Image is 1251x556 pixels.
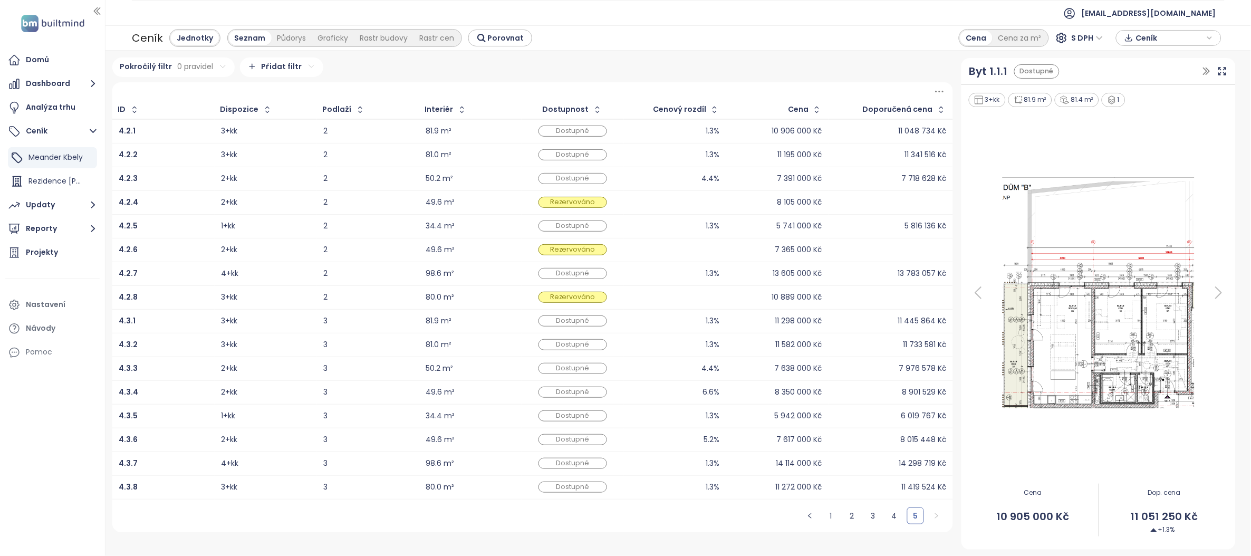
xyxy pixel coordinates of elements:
div: 80.0 m² [426,294,454,301]
b: 4.2.4 [119,197,138,207]
div: 2 [323,128,412,135]
div: Pomoc [26,346,52,359]
div: 4.4% [702,365,720,372]
b: 4.2.5 [119,221,138,231]
span: [EMAIL_ADDRESS][DOMAIN_NAME] [1082,1,1216,26]
div: Meander Kbely [8,147,97,168]
li: 4 [886,507,903,524]
button: Reporty [5,218,100,239]
div: 2+kk [221,199,237,206]
div: Podlaží [323,106,352,113]
div: Cena za m² [993,31,1047,45]
div: Interiér [425,106,454,113]
div: 34.4 m² [426,413,455,419]
div: 11 272 000 Kč [776,484,822,491]
div: Dostupné [538,268,607,279]
a: 2 [844,508,860,524]
a: 4.3.4 [119,389,138,396]
div: Rezervováno [538,244,607,255]
div: Dostupné [538,149,607,160]
div: 1+kk [221,413,235,419]
div: 7 391 000 Kč [777,175,822,182]
div: 81.9 m² [426,128,451,135]
div: ID [118,106,126,113]
div: 7 718 628 Kč [901,175,946,182]
div: 10 889 000 Kč [772,294,822,301]
div: Dispozice [220,106,259,113]
div: Cenový rozdíl [653,106,706,113]
div: 3 [323,318,412,324]
b: 4.2.7 [119,268,138,279]
a: Návody [5,318,100,339]
button: Porovnat [468,30,532,46]
div: 14 298 719 Kč [899,460,946,467]
b: 4.2.8 [119,292,138,302]
div: 1.3% [706,460,720,467]
div: 50.2 m² [426,175,453,182]
li: 2 [844,507,861,524]
div: 81.0 m² [426,151,451,158]
a: 4.3.8 [119,484,138,491]
div: 1.3% [706,484,720,491]
div: Seznam [229,31,272,45]
div: 13 783 057 Kč [898,270,946,277]
span: 0 pravidel [178,61,214,72]
button: left [802,507,819,524]
li: Následující strana [928,507,945,524]
div: 3+kk [221,151,237,158]
div: 4.4% [702,175,720,182]
span: Cena [968,488,1099,498]
li: 1 [823,507,840,524]
div: 1.3% [706,151,720,158]
div: Návody [26,322,55,335]
div: 8 901 529 Kč [902,389,946,396]
a: 4.2.7 [119,270,138,277]
a: Analýza trhu [5,97,100,118]
a: Domů [5,50,100,71]
div: 81.4 m² [1055,93,1099,107]
b: 4.2.1 [119,126,136,136]
div: 11 341 516 Kč [904,151,946,158]
div: Doporučená cena [863,106,933,113]
div: Rezervováno [538,292,607,303]
b: 4.3.8 [119,482,138,492]
b: 4.3.2 [119,339,138,350]
div: Dostupné [538,339,607,350]
div: 1 [1102,93,1126,107]
div: 3+kk [221,294,237,301]
div: Dostupné [538,315,607,327]
div: Dostupnost [542,106,589,113]
div: 4+kk [221,270,238,277]
div: Cena [788,106,809,113]
img: logo [18,13,88,34]
div: 5 741 000 Kč [777,223,822,229]
div: Dostupné [538,363,607,374]
div: Cena [960,31,993,45]
div: 11 298 000 Kč [775,318,822,324]
div: 6 019 767 Kč [901,413,946,419]
div: Rezidence [PERSON_NAME] [8,171,97,192]
a: 4.3.6 [119,436,138,443]
div: 11 048 734 Kč [898,128,946,135]
div: 7 617 000 Kč [777,436,822,443]
div: 2 [323,175,412,182]
a: 4.2.4 [119,199,138,206]
div: 5.2% [704,436,720,443]
div: 11 445 864 Kč [898,318,946,324]
span: Ceník [1136,30,1204,46]
b: 4.3.3 [119,363,138,373]
b: 4.3.1 [119,315,136,326]
a: Byt 1.1.1 [969,63,1008,80]
div: 6.6% [703,389,720,396]
div: 3+kk [221,318,237,324]
button: right [928,507,945,524]
div: 2+kk [221,365,237,372]
div: 3+kk [221,128,237,135]
img: Decrease [1151,527,1157,533]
